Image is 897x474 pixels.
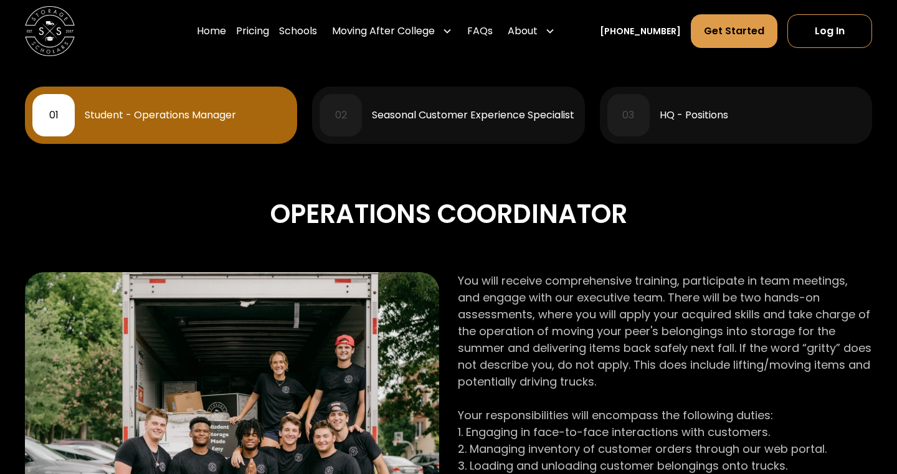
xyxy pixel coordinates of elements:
div: Moving After College [327,14,457,49]
div: Operations Coordinator [25,194,872,235]
div: About [503,14,560,49]
div: 03 [622,110,634,120]
div: About [508,24,538,39]
a: Pricing [236,14,269,49]
div: 02 [335,110,347,120]
div: HQ - Positions [660,110,728,120]
a: Schools [279,14,317,49]
div: Moving After College [332,24,435,39]
a: [PHONE_NUMBER] [600,25,681,38]
a: FAQs [467,14,493,49]
div: Seasonal Customer Experience Specialist [372,110,574,120]
a: Get Started [691,14,777,48]
img: Storage Scholars main logo [25,6,75,56]
a: Log In [787,14,872,48]
div: 01 [49,110,59,120]
a: Home [197,14,226,49]
div: Student - Operations Manager [85,110,236,120]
